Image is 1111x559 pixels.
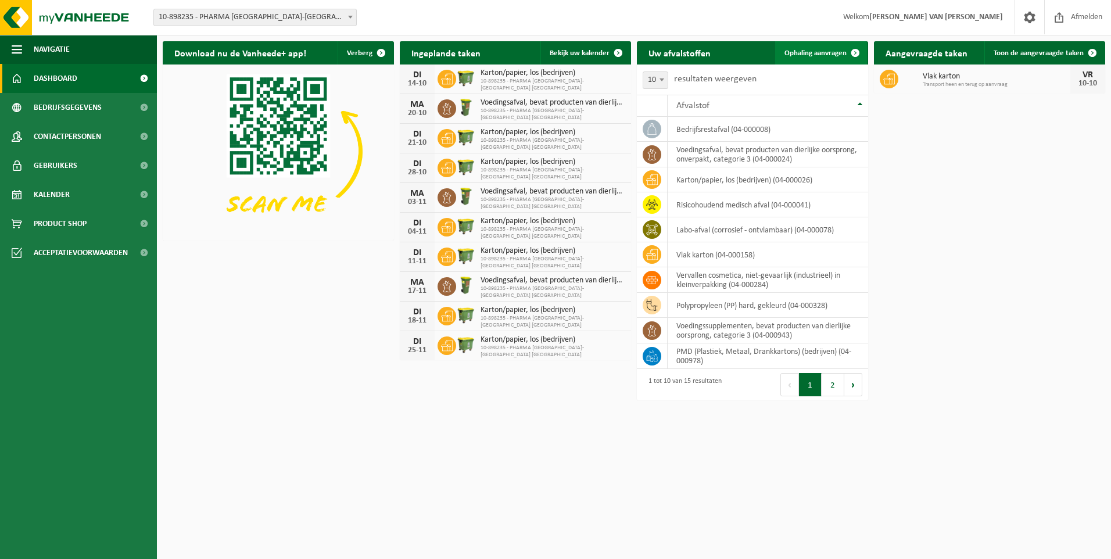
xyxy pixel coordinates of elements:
[676,101,709,110] span: Afvalstof
[406,70,429,80] div: DI
[456,305,476,325] img: WB-1100-HPE-GN-50
[406,307,429,317] div: DI
[984,41,1104,64] a: Toon de aangevraagde taken
[406,198,429,206] div: 03-11
[34,151,77,180] span: Gebruikers
[481,128,625,137] span: Karton/papier, los (bedrijven)
[406,159,429,169] div: DI
[780,373,799,396] button: Previous
[784,49,847,57] span: Ophaling aanvragen
[456,246,476,266] img: WB-1100-HPE-GN-50
[406,100,429,109] div: MA
[668,293,868,318] td: polypropyleen (PP) hard, gekleurd (04-000328)
[668,142,868,167] td: voedingsafval, bevat producten van dierlijke oorsprong, onverpakt, categorie 3 (04-000024)
[643,372,722,397] div: 1 tot 10 van 15 resultaten
[406,169,429,177] div: 28-10
[34,238,128,267] span: Acceptatievoorwaarden
[456,157,476,177] img: WB-1100-HPE-GN-50
[668,217,868,242] td: labo-afval (corrosief - ontvlambaar) (04-000078)
[994,49,1084,57] span: Toon de aangevraagde taken
[550,49,610,57] span: Bekijk uw kalender
[456,68,476,88] img: WB-1100-HPE-GN-50
[481,78,625,92] span: 10-898235 - PHARMA [GEOGRAPHIC_DATA]-[GEOGRAPHIC_DATA] [GEOGRAPHIC_DATA]
[668,267,868,293] td: vervallen cosmetica, niet-gevaarlijk (industrieel) in kleinverpakking (04-000284)
[163,41,318,64] h2: Download nu de Vanheede+ app!
[34,122,101,151] span: Contactpersonen
[481,217,625,226] span: Karton/papier, los (bedrijven)
[406,80,429,88] div: 14-10
[481,345,625,359] span: 10-898235 - PHARMA [GEOGRAPHIC_DATA]-[GEOGRAPHIC_DATA] [GEOGRAPHIC_DATA]
[406,139,429,147] div: 21-10
[456,98,476,117] img: WB-0060-HPE-GN-50
[481,196,625,210] span: 10-898235 - PHARMA [GEOGRAPHIC_DATA]-[GEOGRAPHIC_DATA] [GEOGRAPHIC_DATA]
[874,41,979,64] h2: Aangevraagde taken
[481,137,625,151] span: 10-898235 - PHARMA [GEOGRAPHIC_DATA]-[GEOGRAPHIC_DATA] [GEOGRAPHIC_DATA]
[674,74,757,84] label: resultaten weergeven
[347,49,372,57] span: Verberg
[163,64,394,238] img: Download de VHEPlus App
[481,276,625,285] span: Voedingsafval, bevat producten van dierlijke oorsprong, onverpakt, categorie 3
[1076,80,1099,88] div: 10-10
[668,318,868,343] td: voedingssupplementen, bevat producten van dierlijke oorsprong, categorie 3 (04-000943)
[400,41,492,64] h2: Ingeplande taken
[34,35,70,64] span: Navigatie
[775,41,867,64] a: Ophaling aanvragen
[154,9,356,26] span: 10-898235 - PHARMA BELGIUM-BELMEDIS HOBOKEN - HOBOKEN
[643,72,668,88] span: 10
[481,335,625,345] span: Karton/papier, los (bedrijven)
[481,187,625,196] span: Voedingsafval, bevat producten van dierlijke oorsprong, onverpakt, categorie 3
[481,69,625,78] span: Karton/papier, los (bedrijven)
[668,167,868,192] td: karton/papier, los (bedrijven) (04-000026)
[1076,70,1099,80] div: VR
[799,373,822,396] button: 1
[456,275,476,295] img: WB-0060-HPE-GN-50
[540,41,630,64] a: Bekijk uw kalender
[406,130,429,139] div: DI
[406,257,429,266] div: 11-11
[923,81,1070,88] span: Transport heen en terug op aanvraag
[481,315,625,329] span: 10-898235 - PHARMA [GEOGRAPHIC_DATA]-[GEOGRAPHIC_DATA] [GEOGRAPHIC_DATA]
[406,248,429,257] div: DI
[153,9,357,26] span: 10-898235 - PHARMA BELGIUM-BELMEDIS HOBOKEN - HOBOKEN
[406,287,429,295] div: 17-11
[643,71,668,89] span: 10
[481,107,625,121] span: 10-898235 - PHARMA [GEOGRAPHIC_DATA]-[GEOGRAPHIC_DATA] [GEOGRAPHIC_DATA]
[406,346,429,354] div: 25-11
[406,337,429,346] div: DI
[34,180,70,209] span: Kalender
[406,317,429,325] div: 18-11
[481,256,625,270] span: 10-898235 - PHARMA [GEOGRAPHIC_DATA]-[GEOGRAPHIC_DATA] [GEOGRAPHIC_DATA]
[456,216,476,236] img: WB-1100-HPE-GN-50
[406,109,429,117] div: 20-10
[668,117,868,142] td: bedrijfsrestafval (04-000008)
[338,41,393,64] button: Verberg
[406,278,429,287] div: MA
[456,335,476,354] img: WB-1100-HPE-GN-50
[406,189,429,198] div: MA
[481,167,625,181] span: 10-898235 - PHARMA [GEOGRAPHIC_DATA]-[GEOGRAPHIC_DATA] [GEOGRAPHIC_DATA]
[822,373,844,396] button: 2
[668,343,868,369] td: PMD (Plastiek, Metaal, Drankkartons) (bedrijven) (04-000978)
[406,218,429,228] div: DI
[481,157,625,167] span: Karton/papier, los (bedrijven)
[481,226,625,240] span: 10-898235 - PHARMA [GEOGRAPHIC_DATA]-[GEOGRAPHIC_DATA] [GEOGRAPHIC_DATA]
[34,93,102,122] span: Bedrijfsgegevens
[456,127,476,147] img: WB-1100-HPE-GN-50
[668,242,868,267] td: vlak karton (04-000158)
[481,246,625,256] span: Karton/papier, los (bedrijven)
[481,306,625,315] span: Karton/papier, los (bedrijven)
[637,41,722,64] h2: Uw afvalstoffen
[406,228,429,236] div: 04-11
[923,72,1070,81] span: Vlak karton
[844,373,862,396] button: Next
[481,285,625,299] span: 10-898235 - PHARMA [GEOGRAPHIC_DATA]-[GEOGRAPHIC_DATA] [GEOGRAPHIC_DATA]
[869,13,1003,21] strong: [PERSON_NAME] VAN [PERSON_NAME]
[668,192,868,217] td: risicohoudend medisch afval (04-000041)
[481,98,625,107] span: Voedingsafval, bevat producten van dierlijke oorsprong, onverpakt, categorie 3
[456,187,476,206] img: WB-0060-HPE-GN-50
[34,209,87,238] span: Product Shop
[34,64,77,93] span: Dashboard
